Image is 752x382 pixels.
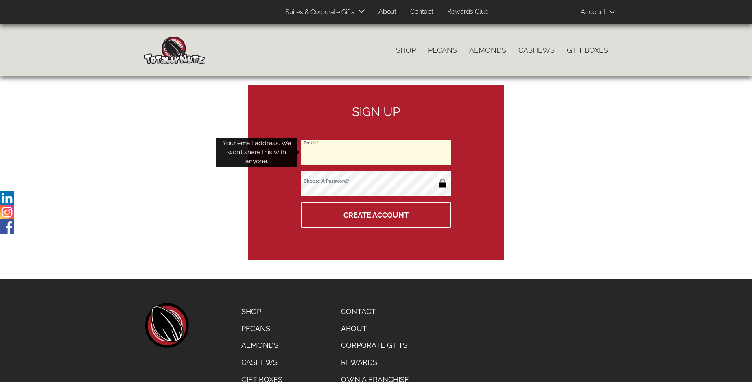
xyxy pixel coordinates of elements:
a: Pecans [235,320,289,337]
a: Rewards [335,354,415,371]
a: Rewards Club [441,4,495,20]
img: Home [144,37,205,64]
a: Suites & Corporate Gifts [279,4,357,20]
a: Shop [235,303,289,320]
h2: Sign up [301,105,451,127]
a: Contact [335,303,415,320]
a: About [335,320,415,337]
a: Contact [404,4,439,20]
a: Corporate Gifts [335,337,415,354]
a: Gift Boxes [561,42,614,59]
a: Cashews [235,354,289,371]
a: Almonds [463,42,512,59]
a: home [144,303,189,348]
a: Pecans [422,42,463,59]
div: Your email address. We won’t share this with anyone. [216,138,297,167]
a: Shop [390,42,422,59]
a: About [372,4,402,20]
a: Almonds [235,337,289,354]
a: Cashews [512,42,561,59]
button: Create Account [301,202,451,228]
input: Email [301,140,451,165]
